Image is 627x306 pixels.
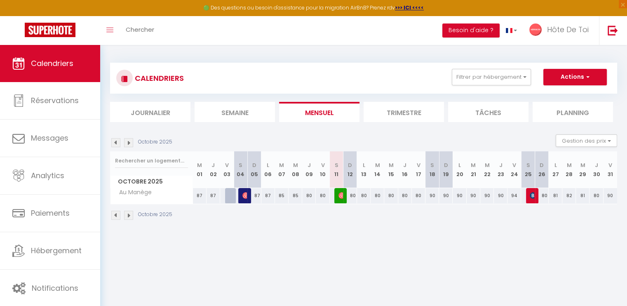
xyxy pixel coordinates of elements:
[375,161,380,169] abbr: M
[110,176,193,188] span: Octobre 2025
[330,151,343,188] th: 11
[112,188,154,197] span: Au Manège
[398,188,412,203] div: 80
[467,188,480,203] div: 90
[494,188,507,203] div: 90
[207,151,220,188] th: 02
[535,188,549,203] div: 80
[549,188,562,203] div: 81
[523,16,599,45] a: ... Hôte De Toi
[261,188,275,203] div: 87
[567,161,572,169] abbr: M
[425,188,439,203] div: 90
[389,161,394,169] abbr: M
[371,188,384,203] div: 80
[31,133,68,143] span: Messages
[289,151,302,188] th: 08
[220,151,234,188] th: 03
[197,161,202,169] abbr: M
[412,151,425,188] th: 17
[343,151,357,188] th: 12
[193,151,207,188] th: 01
[25,23,75,37] img: Super Booking
[398,151,412,188] th: 16
[335,161,338,169] abbr: S
[363,161,365,169] abbr: L
[444,161,448,169] abbr: D
[604,188,617,203] div: 90
[195,102,275,122] li: Semaine
[279,102,359,122] li: Mensuel
[31,208,70,218] span: Paiements
[458,161,461,169] abbr: L
[589,188,603,203] div: 80
[364,102,444,122] li: Trimestre
[31,95,79,106] span: Réservations
[316,151,329,188] th: 10
[452,69,531,85] button: Filtrer par hébergement
[384,188,398,203] div: 80
[484,161,489,169] abbr: M
[507,151,521,188] th: 24
[556,134,617,147] button: Gestion des prix
[395,4,424,11] a: >>> ICI <<<<
[338,188,343,203] span: [PERSON_NAME]
[480,151,494,188] th: 22
[608,161,612,169] abbr: V
[384,151,398,188] th: 15
[211,161,215,169] abbr: J
[31,170,64,181] span: Analytics
[138,138,172,146] p: Octobre 2025
[207,188,220,203] div: 87
[279,161,284,169] abbr: M
[562,188,576,203] div: 82
[261,151,275,188] th: 06
[321,161,324,169] abbr: V
[549,151,562,188] th: 27
[120,16,160,45] a: Chercher
[247,188,261,203] div: 87
[403,161,406,169] abbr: J
[247,151,261,188] th: 05
[357,151,371,188] th: 13
[512,161,516,169] abbr: V
[357,188,371,203] div: 80
[371,151,384,188] th: 14
[526,161,530,169] abbr: S
[242,188,247,203] span: Natachanast Doucet
[453,151,466,188] th: 20
[239,161,242,169] abbr: S
[529,24,542,36] img: ...
[225,161,229,169] abbr: V
[576,151,589,188] th: 29
[442,24,500,38] button: Besoin d'aide ?
[138,211,172,219] p: Octobre 2025
[308,161,311,169] abbr: J
[252,161,256,169] abbr: D
[32,283,78,293] span: Notifications
[267,161,269,169] abbr: L
[480,188,494,203] div: 90
[234,151,247,188] th: 04
[193,188,207,203] div: 87
[343,188,357,203] div: 80
[275,151,289,188] th: 07
[31,245,82,256] span: Hébergement
[425,151,439,188] th: 18
[417,161,420,169] abbr: V
[412,188,425,203] div: 80
[115,153,188,168] input: Rechercher un logement...
[554,161,557,169] abbr: L
[453,188,466,203] div: 90
[348,161,352,169] abbr: D
[110,102,190,122] li: Journalier
[604,151,617,188] th: 31
[576,188,589,203] div: 81
[471,161,476,169] abbr: M
[540,161,544,169] abbr: D
[126,25,154,34] span: Chercher
[533,102,613,122] li: Planning
[289,188,302,203] div: 85
[275,188,289,203] div: 85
